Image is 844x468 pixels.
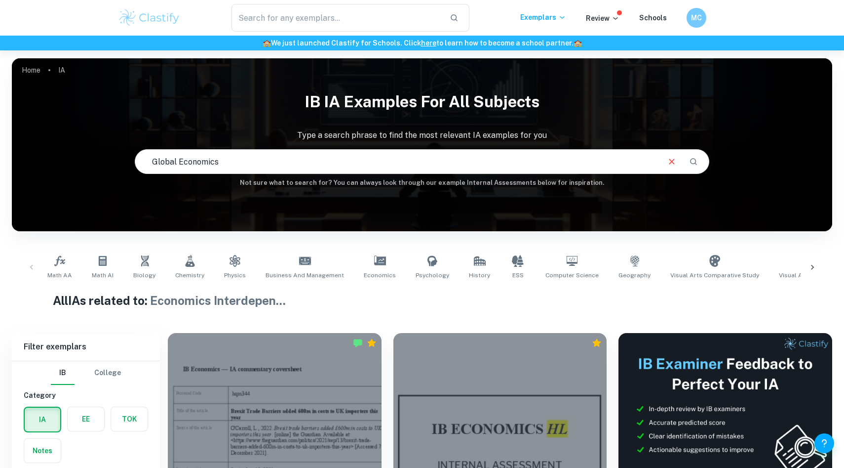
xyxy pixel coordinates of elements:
img: Clastify logo [118,8,181,28]
div: Premium [592,338,602,348]
button: IB [51,361,75,385]
p: Exemplars [520,12,566,23]
a: here [421,39,436,47]
button: TOK [111,407,148,431]
span: Business and Management [266,271,344,280]
span: Chemistry [175,271,204,280]
span: Physics [224,271,246,280]
button: EE [68,407,104,431]
input: E.g. player arrangements, enthalpy of combustion, analysis of a big city... [135,148,658,175]
span: Economics [364,271,396,280]
img: Marked [353,338,363,348]
a: Schools [639,14,667,22]
span: 🏫 [263,39,271,47]
span: Visual Arts Comparative Study [670,271,759,280]
button: Notes [24,439,61,463]
button: MC [687,8,706,28]
div: Premium [367,338,377,348]
h1: IB IA examples for all subjects [12,86,832,118]
h6: Not sure what to search for? You can always look through our example Internal Assessments below f... [12,178,832,188]
button: Clear [662,152,681,171]
h6: We just launched Clastify for Schools. Click to learn how to become a school partner. [2,38,842,48]
span: Math AI [92,271,114,280]
button: College [94,361,121,385]
p: IA [58,65,65,76]
span: 🏫 [574,39,582,47]
button: Help and Feedback [814,433,834,453]
span: Biology [133,271,155,280]
span: Computer Science [545,271,599,280]
button: Search [685,153,702,170]
span: Psychology [416,271,449,280]
button: IA [25,408,60,431]
p: Review [586,13,619,24]
span: Geography [618,271,651,280]
h6: Filter exemplars [12,333,160,361]
h6: MC [691,12,702,23]
h6: Category [24,390,148,401]
div: Filter type choice [51,361,121,385]
span: Economics Interdepen ... [150,294,286,307]
h1: All IAs related to: [53,292,791,309]
a: Home [22,63,40,77]
span: ESS [512,271,524,280]
span: History [469,271,490,280]
span: Math AA [47,271,72,280]
input: Search for any exemplars... [231,4,442,32]
p: Type a search phrase to find the most relevant IA examples for you [12,129,832,141]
